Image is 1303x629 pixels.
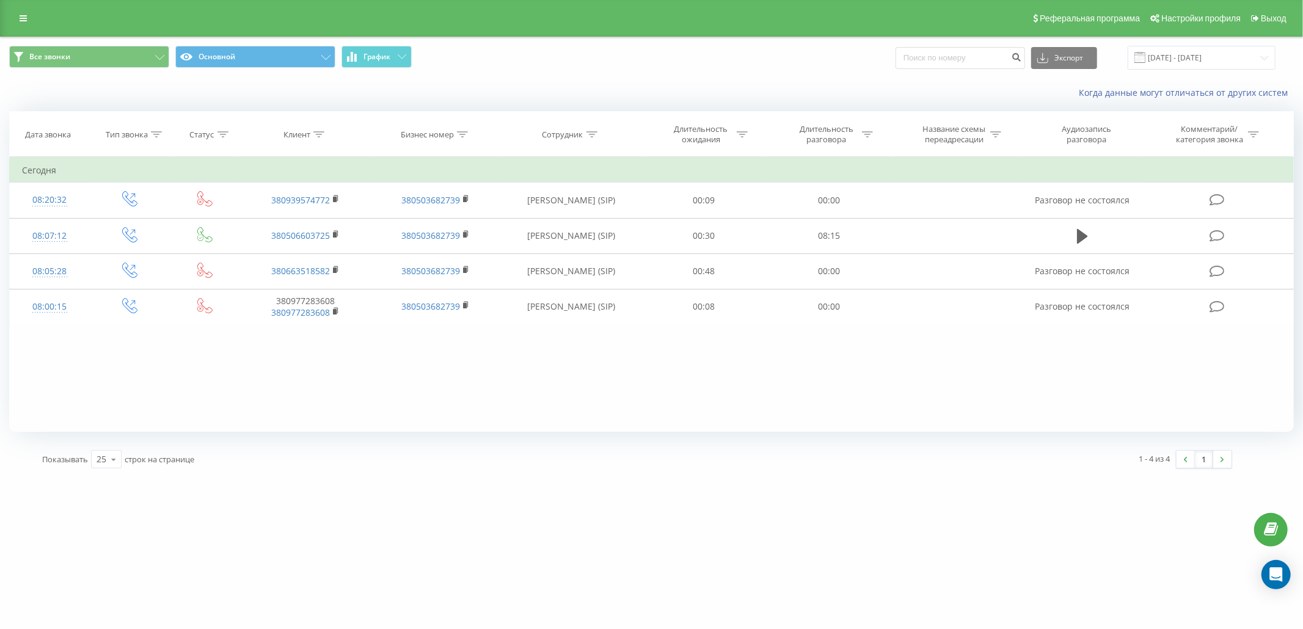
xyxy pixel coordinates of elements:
[401,300,460,312] a: 380503682739
[1031,47,1097,69] button: Экспорт
[1040,13,1140,23] span: Реферальная программа
[1139,453,1170,465] div: 1 - 4 из 4
[1035,194,1130,206] span: Разговор не состоялся
[22,188,78,212] div: 08:20:32
[542,129,583,140] div: Сотрудник
[42,454,88,465] span: Показывать
[1261,560,1291,589] div: Open Intercom Messenger
[29,52,70,62] span: Все звонки
[896,47,1025,69] input: Поиск по номеру
[767,183,892,218] td: 00:00
[641,289,767,324] td: 00:08
[641,253,767,289] td: 00:48
[1173,124,1245,145] div: Комментарий/категория звонка
[1047,124,1126,145] div: Аудиозапись разговора
[240,289,370,324] td: 380977283608
[1035,265,1130,277] span: Разговор не состоялся
[341,46,412,68] button: График
[271,230,330,241] a: 380506603725
[1079,87,1294,98] a: Когда данные могут отличаться от других систем
[1195,451,1213,468] a: 1
[501,253,641,289] td: [PERSON_NAME] (SIP)
[125,454,194,465] span: строк на странице
[175,46,335,68] button: Основной
[25,129,71,140] div: Дата звонка
[9,46,169,68] button: Все звонки
[22,260,78,283] div: 08:05:28
[794,124,859,145] div: Длительность разговора
[1261,13,1287,23] span: Выход
[501,218,641,253] td: [PERSON_NAME] (SIP)
[767,289,892,324] td: 00:00
[106,129,148,140] div: Тип звонка
[641,183,767,218] td: 00:09
[501,183,641,218] td: [PERSON_NAME] (SIP)
[10,158,1294,183] td: Сегодня
[401,265,460,277] a: 380503682739
[767,218,892,253] td: 08:15
[1161,13,1241,23] span: Настройки профиля
[271,265,330,277] a: 380663518582
[283,129,310,140] div: Клиент
[501,289,641,324] td: [PERSON_NAME] (SIP)
[401,194,460,206] a: 380503682739
[364,53,391,61] span: График
[767,253,892,289] td: 00:00
[190,129,214,140] div: Статус
[22,295,78,319] div: 08:00:15
[1035,300,1130,312] span: Разговор не состоялся
[97,453,106,465] div: 25
[22,224,78,248] div: 08:07:12
[271,307,330,318] a: 380977283608
[401,129,454,140] div: Бизнес номер
[668,124,734,145] div: Длительность ожидания
[641,218,767,253] td: 00:30
[401,230,460,241] a: 380503682739
[922,124,987,145] div: Название схемы переадресации
[271,194,330,206] a: 380939574772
